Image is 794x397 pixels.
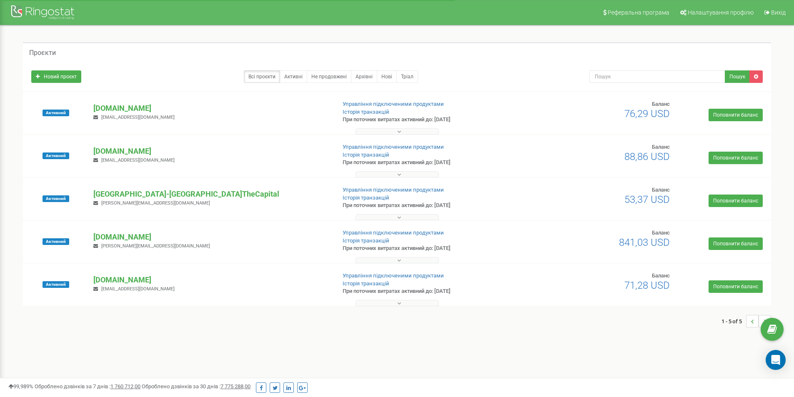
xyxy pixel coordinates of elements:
span: Вихід [771,9,786,16]
p: [GEOGRAPHIC_DATA]-[GEOGRAPHIC_DATA]TheCapital [93,189,329,200]
p: При поточних витратах активний до: [DATE] [343,116,516,124]
span: [EMAIL_ADDRESS][DOMAIN_NAME] [101,157,175,163]
span: 88,86 USD [624,151,670,162]
p: При поточних витратах активний до: [DATE] [343,287,516,295]
a: Всі проєкти [244,70,280,83]
a: Управління підключеними продуктами [343,272,444,279]
a: Активні [280,70,307,83]
span: Активний [43,238,69,245]
a: Управління підключеними продуктами [343,101,444,107]
a: Не продовжені [307,70,351,83]
a: Історія транзакцій [343,195,389,201]
a: Тріал [396,70,418,83]
span: 71,28 USD [624,280,670,291]
span: Баланс [652,272,670,279]
span: [PERSON_NAME][EMAIL_ADDRESS][DOMAIN_NAME] [101,200,210,206]
a: Поповнити баланс [709,195,763,207]
nav: ... [721,307,771,336]
h5: Проєкти [29,49,56,57]
span: Баланс [652,144,670,150]
a: Управління підключеними продуктами [343,187,444,193]
span: 76,29 USD [624,108,670,120]
span: [EMAIL_ADDRESS][DOMAIN_NAME] [101,115,175,120]
span: Баланс [652,101,670,107]
p: При поточних витратах активний до: [DATE] [343,202,516,210]
u: 7 775 288,00 [220,383,250,390]
span: Баланс [652,230,670,236]
span: 99,989% [8,383,33,390]
p: [DOMAIN_NAME] [93,232,329,242]
a: Архівні [351,70,377,83]
span: 841,03 USD [619,237,670,248]
span: Активний [43,152,69,159]
p: При поточних витратах активний до: [DATE] [343,245,516,252]
span: 1 - 5 of 5 [721,315,746,327]
a: Історія транзакцій [343,152,389,158]
span: [EMAIL_ADDRESS][DOMAIN_NAME] [101,286,175,292]
span: 53,37 USD [624,194,670,205]
a: Історія транзакцій [343,280,389,287]
span: Реферальна програма [608,9,669,16]
span: Активний [43,195,69,202]
input: Пошук [589,70,725,83]
span: Оброблено дзвінків за 7 днів : [35,383,140,390]
span: Активний [43,110,69,116]
span: Оброблено дзвінків за 30 днів : [142,383,250,390]
a: Поповнити баланс [709,152,763,164]
button: Пошук [725,70,750,83]
a: Новий проєкт [31,70,81,83]
p: [DOMAIN_NAME] [93,146,329,157]
div: Open Intercom Messenger [766,350,786,370]
p: При поточних витратах активний до: [DATE] [343,159,516,167]
a: Управління підключеними продуктами [343,230,444,236]
u: 1 760 712,00 [110,383,140,390]
a: Поповнити баланс [709,237,763,250]
span: [PERSON_NAME][EMAIL_ADDRESS][DOMAIN_NAME] [101,243,210,249]
p: [DOMAIN_NAME] [93,275,329,285]
a: Нові [377,70,397,83]
a: Історія транзакцій [343,109,389,115]
a: Поповнити баланс [709,109,763,121]
span: Баланс [652,187,670,193]
span: Налаштування профілю [688,9,754,16]
span: Активний [43,281,69,288]
p: [DOMAIN_NAME] [93,103,329,114]
a: Управління підключеними продуктами [343,144,444,150]
a: Поповнити баланс [709,280,763,293]
a: Історія транзакцій [343,237,389,244]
